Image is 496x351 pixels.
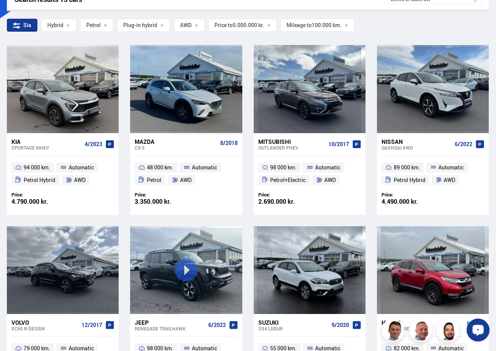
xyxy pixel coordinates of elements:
[135,319,205,326] div: Jeep
[11,192,63,198] div: Price:
[258,326,329,331] div: SX4 LEÐUR
[135,138,217,145] div: Mazda
[394,175,425,185] span: Petrol Hybrid
[123,22,157,28] span: Plug-in hybrid
[147,163,173,172] span: 48 000 km.
[270,175,306,185] span: Petrol+Electric
[11,326,79,331] div: XC60 R-DESIGN
[382,145,452,150] div: Qashqai AWD
[11,145,82,150] div: Sportage MHEV
[135,326,205,331] div: Renegade TRAILHAWK
[135,145,217,150] div: CX-3
[258,145,325,150] div: Outlander PHEV
[438,163,464,172] span: Automatic
[47,22,63,28] span: Hybrid
[329,141,349,147] span: 10/2017
[7,19,37,32] div: Sía
[377,133,489,215] a: Nissan Qashqai AWD 6/2022 89 000 km. Automatic Petrol Hybrid AWD Price: 4.490.000 kr.
[135,198,186,205] div: 3.350.000 kr.
[270,163,296,172] span: 98 000 km.
[382,138,452,145] div: Nissan
[192,163,217,172] span: Automatic
[86,22,101,28] span: Petrol
[11,138,82,145] div: Kia
[394,163,420,172] span: 89 000 km.
[24,163,50,172] span: 94 000 km.
[180,175,192,185] span: AWD
[24,175,55,185] span: Petrol Hybrid
[315,163,340,172] span: Automatic
[438,320,461,343] img: nhp88E3Fdnt1Opn2.png
[312,22,341,28] span: 100.000 km.
[74,175,85,185] span: AWD
[11,319,79,326] div: Volvo
[11,198,63,205] div: 4.790.000 kr.
[461,316,493,348] iframe: LiveChat chat widget
[85,141,102,147] span: 4/2023
[287,22,312,28] span: Mileage to
[130,133,242,215] a: Mazda CX-3 8/2018 48 000 km. Automatic Petrol AWD Price: 3.350.000 kr.
[258,198,310,205] div: 2.690.000 kr.
[410,320,433,343] img: siFngHWaQ9KaOqBr.png
[444,175,455,185] span: AWD
[455,141,472,147] span: 6/2022
[69,163,94,172] span: Automatic
[7,133,119,215] a: Kia Sportage MHEV 4/2023 94 000 km. Automatic Petrol Hybrid AWD Price: 4.790.000 kr.
[382,192,433,198] div: Price:
[382,198,433,205] div: 4.490.000 kr.
[220,140,238,146] span: 8/2018
[208,322,226,328] span: 6/2022
[258,319,329,326] div: Suzuki
[258,192,310,198] div: Price:
[233,22,264,28] span: 5.000.000 kr.
[324,175,336,185] span: AWD
[332,322,349,328] span: 9/2020
[214,22,233,28] span: Price to
[383,320,406,343] img: FbJEzSuNWCJXmdc-.webp
[258,138,325,145] div: Mitsubishi
[180,22,192,28] span: AWD
[135,192,186,198] div: Price:
[147,175,161,185] span: Petrol
[254,133,366,215] a: Mitsubishi Outlander PHEV 10/2017 98 000 km. Automatic Petrol+Electric AWD Price: 2.690.000 kr.
[82,322,102,328] span: 12/2017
